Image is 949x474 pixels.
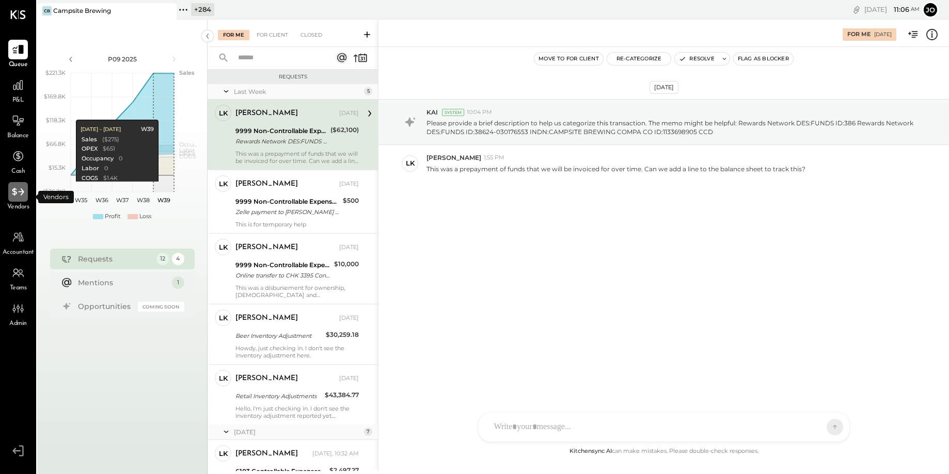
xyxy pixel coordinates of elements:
[78,55,166,63] div: P09 2025
[235,373,298,384] div: [PERSON_NAME]
[235,179,298,189] div: [PERSON_NAME]
[11,167,25,176] span: Cash
[9,60,28,70] span: Queue
[339,314,359,322] div: [DATE]
[442,109,464,116] div: System
[78,301,133,312] div: Opportunities
[426,165,805,173] p: This was a prepayment of funds that we will be invoiced for over time. Can we add a line to the b...
[179,153,196,160] text: COGS
[312,450,359,458] div: [DATE], 10:32 AM
[81,174,98,183] div: COGS
[235,242,298,253] div: [PERSON_NAME]
[235,405,359,419] div: Hello, I'm just checking in. I don't see the inventory adjustment reported yet.
[12,96,24,105] span: P&L
[650,81,678,94] div: [DATE]
[1,146,36,176] a: Cash
[235,391,322,401] div: Retail Inventory Adjustments
[75,197,87,204] text: W35
[467,108,492,117] span: 10:04 PM
[1,75,36,105] a: P&L
[325,390,359,400] div: $43,384.77
[874,31,892,38] div: [DATE]
[339,180,359,188] div: [DATE]
[235,108,298,119] div: [PERSON_NAME]
[179,150,196,157] text: OPEX
[102,145,115,153] div: $651
[295,30,327,40] div: Closed
[1,111,36,141] a: Balance
[364,87,372,95] div: 5
[235,136,327,146] div: Rewards Network DES:FUNDS ID:386 Rewards Network DES:FUNDS ID:38624-030176553 INDN:CAMPSITE BREWI...
[45,69,66,76] text: $221.3K
[235,313,298,323] div: [PERSON_NAME]
[234,87,361,96] div: Last Week
[1,263,36,293] a: Teams
[140,125,153,134] div: W39
[235,345,359,359] div: Howdy, just checking in. I don't see the inventory adjustment here.
[157,197,170,204] text: W39
[251,30,293,40] div: For Client
[334,259,359,269] div: $10,000
[219,373,228,383] div: LK
[80,126,120,133] div: [DATE] - [DATE]
[81,145,97,153] div: OPEX
[104,165,107,173] div: 0
[1,299,36,329] a: Admin
[44,93,66,100] text: $169.8K
[426,108,438,117] span: KAI
[235,331,323,341] div: Beer Inventory Adjustment
[78,277,167,288] div: Mentions
[105,213,120,221] div: Profit
[156,253,169,265] div: 12
[10,284,27,293] span: Teams
[46,117,66,124] text: $118.3K
[81,136,97,144] div: Sales
[191,3,214,16] div: + 284
[42,6,52,15] div: CB
[219,108,228,118] div: LK
[172,276,184,289] div: 1
[46,140,66,148] text: $66.8K
[235,221,359,228] div: This is for temporary help
[213,73,373,80] div: Requests
[426,153,481,162] span: [PERSON_NAME]
[78,254,151,264] div: Requests
[81,155,113,163] div: Occupancy
[235,449,298,459] div: [PERSON_NAME]
[864,5,920,14] div: [DATE]
[218,30,249,40] div: For Me
[219,449,228,459] div: LK
[9,319,27,329] span: Admin
[1,40,36,70] a: Queue
[330,125,359,135] div: ($62,100)
[103,174,117,183] div: $1.4K
[179,141,197,148] text: Occu...
[235,270,331,281] div: Online transfer to CHK 3395 Conf Online transfer to CHK 3395 Confirmation# a5xigkbnj; [GEOGRAPHIC...
[38,191,74,203] div: Vendors
[7,132,29,141] span: Balance
[53,6,111,15] div: Campsite Brewing
[235,207,340,217] div: Zelle payment to [PERSON_NAME] Co [PERSON_NAME] payment to [PERSON_NAME] Conf# irvi4nh1t
[172,253,184,265] div: 4
[339,109,359,118] div: [DATE]
[235,197,340,207] div: 9999 Non-Controllable Expenses:Other Income and Expenses:To Be Classified P&L
[426,119,915,136] p: Please provide a brief description to help us categorize this transaction. The memo might be help...
[3,248,34,257] span: Accountant
[851,4,862,15] div: copy link
[235,150,359,165] div: This was a prepayment of funds that we will be invoiced for over time. Can we add a line to the b...
[234,428,361,436] div: [DATE]
[343,195,359,206] div: $500
[1,182,36,212] a: Vendors
[95,197,108,204] text: W36
[235,126,327,136] div: 9999 Non-Controllable Expenses:Other Income and Expenses:To Be Classified P&L
[136,197,149,204] text: W38
[219,313,228,323] div: LK
[139,213,151,221] div: Loss
[339,374,359,383] div: [DATE]
[847,30,871,39] div: For Me
[81,165,99,173] div: Labor
[179,69,195,76] text: Sales
[534,53,603,65] button: Move to for client
[364,428,372,436] div: 7
[607,53,671,65] button: Re-Categorize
